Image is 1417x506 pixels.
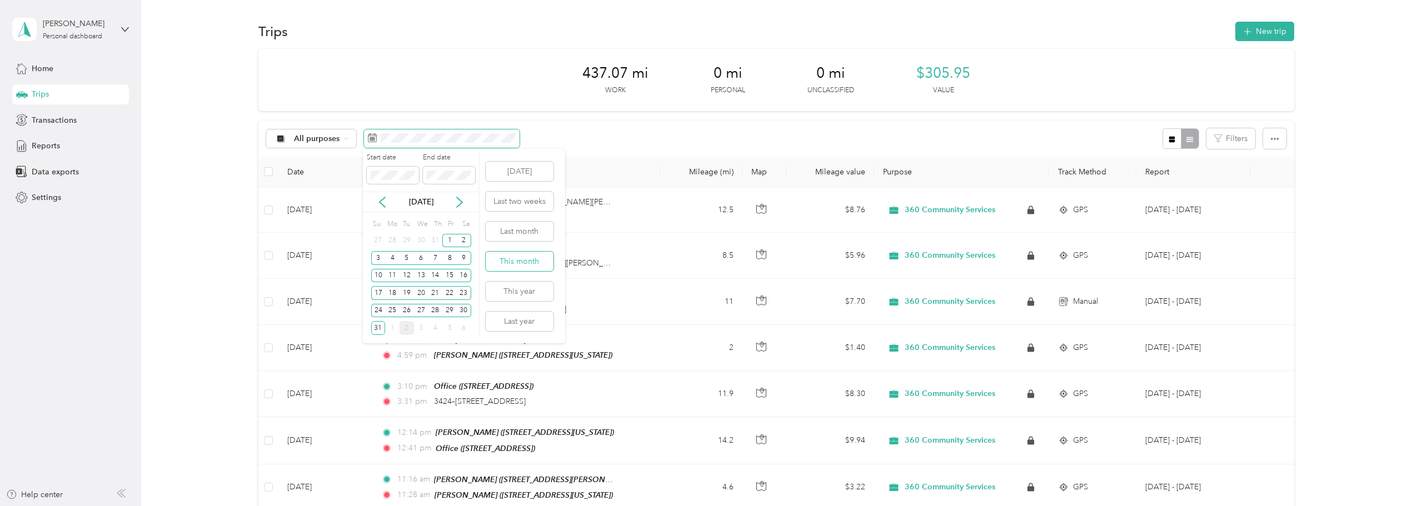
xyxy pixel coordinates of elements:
th: Date [278,157,372,187]
div: 18 [385,286,400,300]
td: $1.40 [786,325,874,371]
td: [DATE] [278,187,372,233]
td: Aug 1 - 31, 2025 [1136,279,1250,325]
div: 4 [385,251,400,265]
span: Trips [32,88,49,100]
div: Mo [385,216,397,232]
button: Help center [6,489,63,500]
div: 8 [442,251,457,265]
div: 28 [428,304,442,318]
button: Last year [486,312,553,331]
div: 1 [442,234,457,248]
span: GPS [1073,249,1088,262]
div: 2 [457,234,471,248]
div: 12 [400,269,414,283]
div: 13 [414,269,428,283]
td: [DATE] [278,417,372,464]
div: 27 [414,304,428,318]
div: 11 [385,269,400,283]
span: 360 Community Services [905,343,995,353]
span: 4:59 pm [397,349,429,362]
td: 8.5 [660,233,743,278]
span: 12:41 pm [397,442,431,454]
div: 5 [400,251,414,265]
th: Report [1136,157,1250,187]
span: 11:28 am [397,489,430,501]
span: Manual [1073,295,1098,308]
div: 10 [371,269,386,283]
td: Aug 1 - 31, 2025 [1136,187,1250,233]
span: GPS [1073,434,1088,447]
div: 9 [457,251,471,265]
span: 0 mi [714,64,742,82]
span: Office ([STREET_ADDRESS]) [436,444,535,453]
div: 21 [428,286,442,300]
p: Personal [711,86,745,96]
div: Sa [461,216,471,232]
div: 30 [414,234,428,248]
td: Aug 1 - 31, 2025 [1136,325,1250,371]
div: Fr [446,216,457,232]
div: 15 [442,269,457,283]
span: GPS [1073,342,1088,354]
button: This month [486,252,553,271]
div: 22 [442,286,457,300]
span: Reports [32,140,60,152]
button: This year [486,282,553,301]
td: Aug 1 - 31, 2025 [1136,417,1250,464]
td: [DATE] [278,279,372,325]
div: 1 [385,321,400,335]
button: Last month [486,222,553,241]
span: 3:31 pm [397,395,429,408]
div: 23 [457,286,471,300]
div: 24 [371,304,386,318]
button: New trip [1235,22,1294,41]
div: 28 [385,234,400,248]
span: 437.07 mi [582,64,648,82]
div: 16 [457,269,471,283]
td: 11 [660,279,743,325]
div: 6 [414,251,428,265]
td: Aug 1 - 31, 2025 [1136,371,1250,417]
span: 360 Community Services [905,389,995,399]
span: All purposes [294,135,340,143]
div: 6 [457,321,471,335]
span: Transactions [32,114,77,126]
td: $5.96 [786,233,874,278]
label: Start date [367,153,419,163]
span: $305.95 [916,64,970,82]
span: GPS [1073,481,1088,493]
span: 12:14 pm [397,427,431,439]
td: $7.70 [786,279,874,325]
div: 5 [442,321,457,335]
th: Purpose [874,157,1049,187]
label: End date [423,153,475,163]
span: [PERSON_NAME] ([STREET_ADDRESS][PERSON_NAME][US_STATE]) [434,475,675,484]
p: Unclassified [807,86,854,96]
span: 3:10 pm [397,380,429,393]
div: 7 [428,251,442,265]
div: 29 [400,234,414,248]
div: 19 [400,286,414,300]
p: Value [933,86,954,96]
div: 17 [371,286,386,300]
p: Work [605,86,626,96]
span: 360 Community Services [905,205,995,215]
div: 29 [442,304,457,318]
div: 30 [457,304,471,318]
td: 14.2 [660,417,743,464]
span: Data exports [32,166,79,178]
span: 3424–[STREET_ADDRESS] [434,397,526,406]
button: Last two weeks [486,192,553,211]
td: 12.5 [660,187,743,233]
span: 360 Community Services [905,297,995,307]
div: 20 [414,286,428,300]
span: GPS [1073,388,1088,400]
span: 360 Community Services [905,251,995,260]
button: [DATE] [486,162,553,181]
div: We [416,216,428,232]
span: [PERSON_NAME] ([STREET_ADDRESS][US_STATE]) [434,350,612,359]
div: Su [371,216,382,232]
td: $8.30 [786,371,874,417]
